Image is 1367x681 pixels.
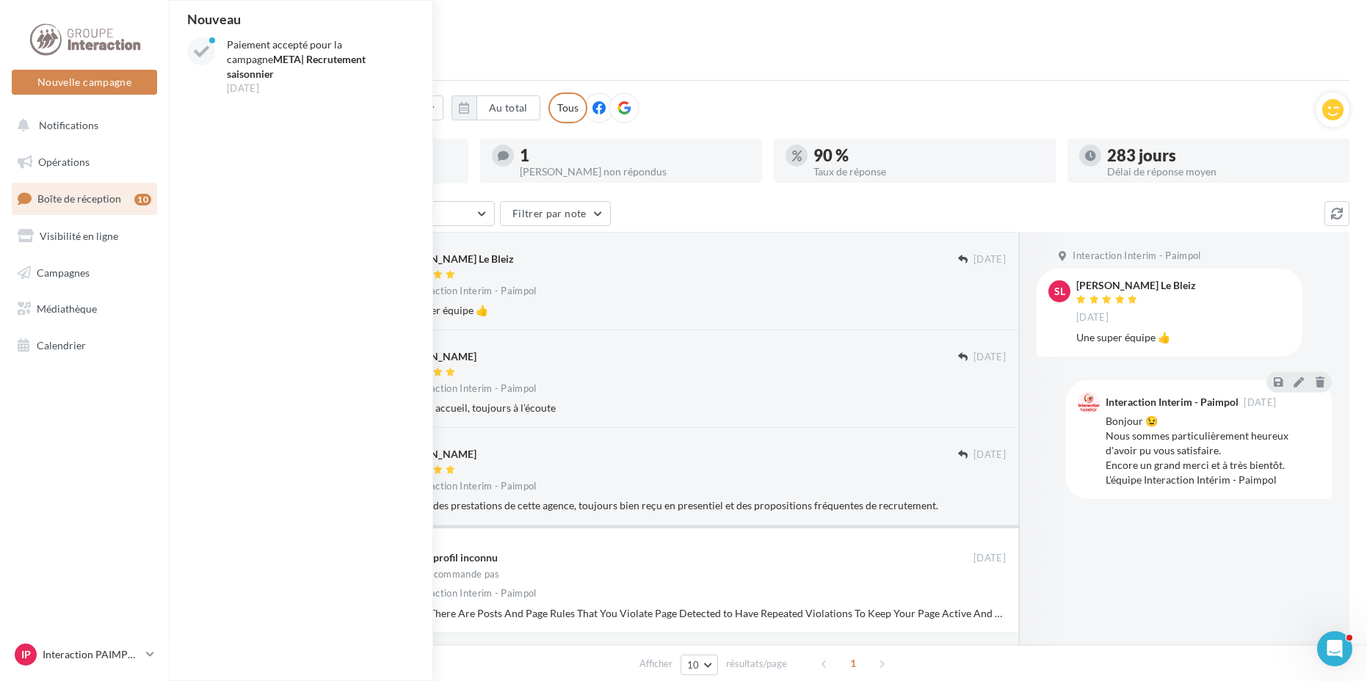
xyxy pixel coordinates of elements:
span: Interaction Interim - Paimpol [408,587,536,600]
span: [DATE] [973,448,1006,462]
div: Une super équipe 👍 [1076,330,1291,345]
span: 1 [841,652,865,675]
span: [DATE] [973,351,1006,364]
button: Filtrer par note [500,201,611,226]
span: [DATE] [1244,398,1276,407]
span: Interaction Interim - Paimpol [1073,250,1200,263]
div: Bonjour 😉 Nous sommes particulièrement heureux d'avoir pu vous satisfaire. Encore un grand merci ... [1106,414,1320,487]
button: Nouvelle campagne [12,70,157,95]
a: Médiathèque [9,294,160,324]
button: Au total [452,95,540,120]
span: Interaction Interim - Paimpol [408,480,536,493]
p: Interaction PAIMPOL [43,647,140,662]
div: Interaction Interim - Paimpol [1106,397,1239,407]
a: Calendrier [9,330,160,361]
span: Interaction Interim - Paimpol [408,382,536,396]
span: Boîte de réception [37,192,121,205]
div: 90 % [813,148,1044,164]
div: Taux de réponse [813,167,1044,177]
span: Visibilité en ligne [40,230,118,242]
span: Notifications [39,119,98,131]
div: Ne recommande pas [394,568,500,583]
span: Afficher [639,657,672,671]
div: Nom du profil inconnu [394,550,498,565]
span: [DATE] [973,552,1006,565]
div: We See There Are Posts And Page Rules That You Violate Page Detected to Have Repeated Violations ... [394,606,1006,621]
div: Délai de réponse moyen [1107,167,1338,177]
button: Au total [476,95,540,120]
span: Campagnes [37,266,90,278]
a: Visibilité en ligne [9,221,160,252]
a: Campagnes [9,258,160,288]
div: [PERSON_NAME] non répondus [520,167,750,177]
div: Tous [548,92,587,123]
span: Médiathèque [37,302,97,315]
div: 10 [134,194,151,205]
span: Calendrier [37,339,86,352]
span: SL [1054,284,1065,299]
div: [PERSON_NAME] Le Bleiz [394,252,514,266]
div: Boîte de réception [186,23,1349,45]
span: Interaction Interim - Paimpol [408,285,536,298]
a: IP Interaction PAIMPOL [12,641,157,669]
span: Opérations [38,156,90,168]
iframe: Intercom live chat [1317,631,1352,666]
span: [DATE] [973,253,1006,266]
div: Très bon accueil, toujours à l’écoute [394,401,1006,415]
div: Satisfait des prestations de cette agence, toujours bien reçu en presentiel et des propositions f... [394,498,1006,513]
span: IP [21,647,31,662]
div: Une super équipe 👍 [394,303,1006,318]
span: 10 [687,659,700,671]
div: 1 [520,148,750,164]
button: Notifications [9,110,154,141]
span: résultats/page [726,657,787,671]
div: [PERSON_NAME] Le Bleiz [1076,280,1196,291]
div: [PERSON_NAME] [394,349,476,364]
button: 10 [681,655,718,675]
div: 283 jours [1107,148,1338,164]
a: Opérations [9,147,160,178]
a: Boîte de réception10 [9,183,160,214]
div: [PERSON_NAME] [394,447,476,462]
span: [DATE] [1076,311,1109,324]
